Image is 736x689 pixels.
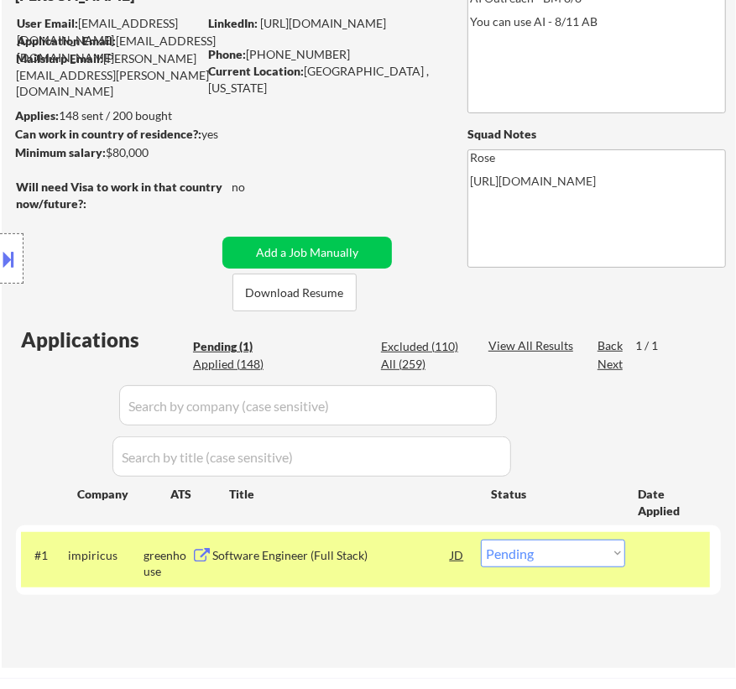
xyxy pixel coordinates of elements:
div: Next [598,356,624,373]
div: [PHONE_NUMBER] [208,46,446,63]
strong: User Email: [17,16,78,30]
div: Title [229,486,475,503]
div: Company [77,486,170,503]
input: Search by company (case sensitive) [119,385,497,425]
div: #1 [34,547,55,564]
a: [URL][DOMAIN_NAME] [260,16,386,30]
div: ATS [170,486,229,503]
strong: Application Email: [17,34,116,48]
div: [EMAIL_ADDRESS][DOMAIN_NAME] [17,15,268,48]
div: JD [449,540,465,570]
div: impiricus [68,547,144,564]
div: Software Engineer (Full Stack) [212,547,451,564]
div: [PERSON_NAME][EMAIL_ADDRESS][PERSON_NAME][DOMAIN_NAME] [16,50,267,100]
strong: LinkedIn: [208,16,258,30]
div: greenhouse [144,547,191,580]
div: Squad Notes [467,126,726,143]
div: 1 / 1 [635,337,674,354]
div: Status [491,478,613,509]
strong: Current Location: [208,64,304,78]
div: Excluded (110) [381,338,465,355]
div: View All Results [488,337,578,354]
div: [GEOGRAPHIC_DATA] , [US_STATE] [208,63,446,96]
strong: Phone: [208,47,246,61]
input: Search by title (case sensitive) [112,436,511,477]
div: All (259) [381,356,465,373]
div: Back [598,337,624,354]
div: Date Applied [638,486,701,519]
div: [EMAIL_ADDRESS][DOMAIN_NAME] [17,33,268,65]
strong: Mailslurp Email: [16,51,103,65]
button: Add a Job Manually [222,237,392,269]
